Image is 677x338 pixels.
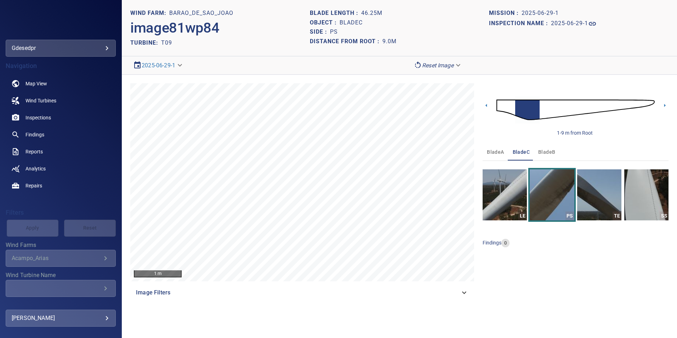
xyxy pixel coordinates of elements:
a: PS [530,169,574,220]
div: 2025-06-29-1 [130,59,187,72]
a: findings noActive [6,126,116,143]
h1: Blade length : [310,10,361,17]
a: repairs noActive [6,177,116,194]
h1: 2025-06-29-1 [551,20,588,27]
h4: Filters [6,209,116,216]
label: Wind Turbine Name [6,272,116,278]
h1: 9.0m [382,38,397,45]
a: inspections noActive [6,109,116,126]
a: 2025-06-29-1 [551,19,597,28]
a: windturbines noActive [6,92,116,109]
h2: TURBINE: [130,39,161,46]
em: Reset Image [422,62,454,69]
img: gdesedpr-logo [42,18,79,25]
h1: Mission : [489,10,522,17]
span: Image Filters [136,288,460,297]
span: Repairs [25,182,42,189]
h1: Side : [310,29,330,35]
h1: Object : [310,19,340,26]
span: Inspections [25,114,51,121]
img: d [496,91,655,129]
div: gdesedpr [12,43,110,54]
div: Image Filters [130,284,474,301]
div: PS [565,212,574,220]
div: TE [613,212,621,220]
h1: bladeC [340,19,363,26]
h1: 2025-06-29-1 [522,10,559,17]
h1: Distance from root : [310,38,382,45]
span: Findings [25,131,44,138]
a: 2025-06-29-1 [142,62,175,69]
h4: Navigation [6,62,116,69]
h1: WIND FARM: [130,10,169,17]
div: Wind Turbine Name [6,280,116,297]
div: SS [660,212,669,220]
span: bladeC [513,148,530,157]
span: findings [483,240,501,246]
div: gdesedpr [6,40,116,57]
span: Map View [25,80,47,87]
h1: PS [330,29,338,35]
span: Reports [25,148,43,155]
div: Reset Image [411,59,465,72]
h1: Barao_de_Sao_Joao [169,10,233,17]
label: Wind Farms [6,242,116,248]
a: reports noActive [6,143,116,160]
a: SS [624,169,669,220]
h1: Inspection name : [489,20,551,27]
a: map noActive [6,75,116,92]
h2: image81wp84 [130,19,219,36]
h1: 46.25m [361,10,382,17]
span: bladeA [487,148,504,157]
div: Wind Farms [6,250,116,267]
div: LE [518,212,527,220]
span: Analytics [25,165,46,172]
a: analytics noActive [6,160,116,177]
div: [PERSON_NAME] [12,312,110,324]
span: 0 [501,240,510,247]
div: Acampo_Arias [12,255,101,261]
span: bladeB [538,148,555,157]
a: LE [483,169,527,220]
h2: T09 [161,39,172,46]
div: 1-9 m from Root [557,129,593,136]
a: TE [577,169,621,220]
span: Wind Turbines [25,97,56,104]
